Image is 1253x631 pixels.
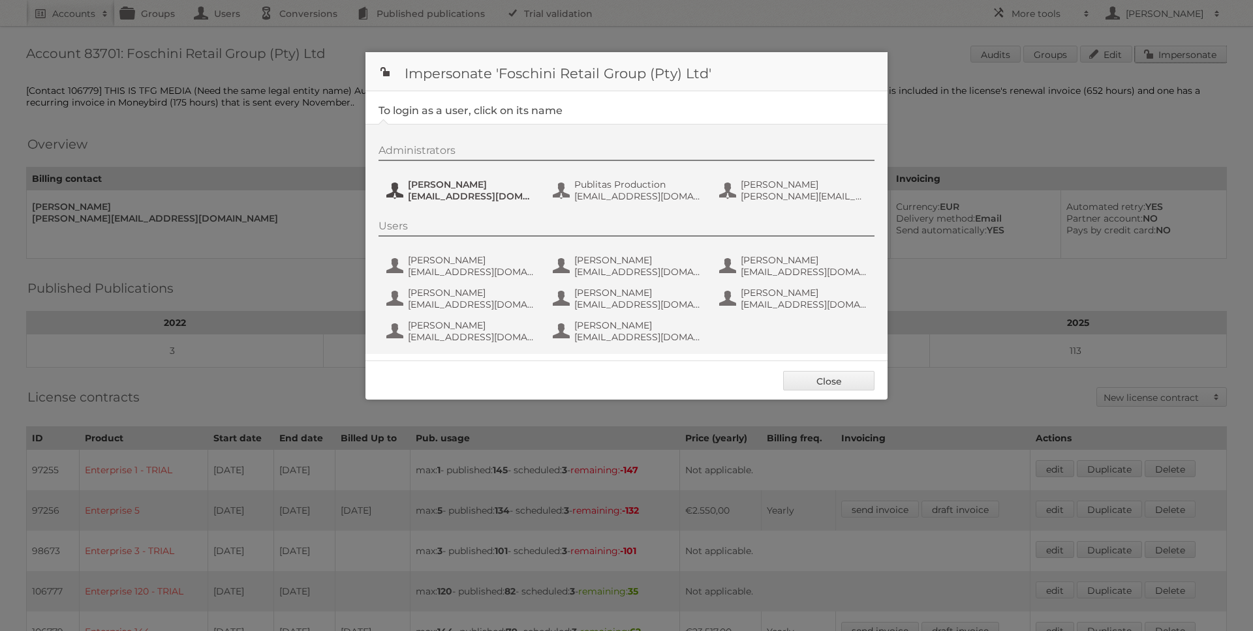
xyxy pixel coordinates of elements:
button: [PERSON_NAME] [EMAIL_ADDRESS][DOMAIN_NAME] [385,318,538,344]
button: [PERSON_NAME] [EMAIL_ADDRESS][DOMAIN_NAME] [718,253,871,279]
span: [EMAIL_ADDRESS][DOMAIN_NAME] [408,266,534,278]
button: [PERSON_NAME] [EMAIL_ADDRESS][DOMAIN_NAME] [385,253,538,279]
span: [EMAIL_ADDRESS][DOMAIN_NAME] [574,190,701,202]
button: [PERSON_NAME] [EMAIL_ADDRESS][DOMAIN_NAME] [551,286,705,312]
button: [PERSON_NAME] [PERSON_NAME][EMAIL_ADDRESS][DOMAIN_NAME] [718,177,871,203]
a: Close [783,371,874,390]
span: [PERSON_NAME] [574,319,701,331]
button: [PERSON_NAME] [EMAIL_ADDRESS][DOMAIN_NAME] [385,286,538,312]
span: [PERSON_NAME] [408,254,534,266]
span: [PERSON_NAME][EMAIL_ADDRESS][DOMAIN_NAME] [741,190,867,202]
span: [PERSON_NAME] [408,319,534,331]
span: [EMAIL_ADDRESS][DOMAIN_NAME] [408,331,534,343]
span: [PERSON_NAME] [574,287,701,299]
div: Users [379,220,874,237]
span: [PERSON_NAME] [574,254,701,266]
span: [EMAIL_ADDRESS][DOMAIN_NAME] [574,331,701,343]
button: [PERSON_NAME] [EMAIL_ADDRESS][DOMAIN_NAME] [385,177,538,203]
span: [PERSON_NAME] [408,287,534,299]
span: [PERSON_NAME] [741,287,867,299]
span: [EMAIL_ADDRESS][DOMAIN_NAME] [408,299,534,310]
span: [PERSON_NAME] [408,179,534,190]
span: [EMAIL_ADDRESS][DOMAIN_NAME] [574,266,701,278]
span: [EMAIL_ADDRESS][DOMAIN_NAME] [741,299,867,310]
button: Publitas Production [EMAIL_ADDRESS][DOMAIN_NAME] [551,177,705,203]
button: [PERSON_NAME] [EMAIL_ADDRESS][DOMAIN_NAME] [551,253,705,279]
span: Publitas Production [574,179,701,190]
h1: Impersonate 'Foschini Retail Group (Pty) Ltd' [365,52,888,91]
button: [PERSON_NAME] [EMAIL_ADDRESS][DOMAIN_NAME] [551,318,705,344]
span: [EMAIL_ADDRESS][DOMAIN_NAME] [408,190,534,202]
div: Administrators [379,144,874,161]
span: [PERSON_NAME] [741,254,867,266]
button: [PERSON_NAME] [EMAIL_ADDRESS][DOMAIN_NAME] [718,286,871,312]
span: [PERSON_NAME] [741,179,867,190]
legend: To login as a user, click on its name [379,104,563,117]
span: [EMAIL_ADDRESS][DOMAIN_NAME] [741,266,867,278]
span: [EMAIL_ADDRESS][DOMAIN_NAME] [574,299,701,310]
